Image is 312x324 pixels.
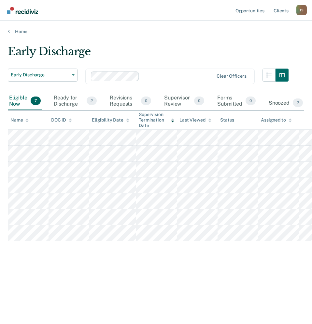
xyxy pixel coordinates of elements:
div: Name [10,117,29,123]
div: Eligible Now7 [8,92,42,110]
a: Home [8,29,304,34]
div: J S [296,5,307,15]
img: Recidiviz [7,7,38,14]
span: 7 [31,97,41,105]
span: 0 [246,97,256,105]
span: 0 [141,97,151,105]
div: Supervisor Review0 [163,92,206,110]
div: Snoozed2 [267,96,304,110]
div: Clear officers [217,73,247,79]
div: Forms Submitted0 [216,92,257,110]
div: Early Discharge [8,45,289,63]
div: Ready for Discharge2 [52,92,98,110]
div: Supervision Termination Date [139,112,174,128]
div: Status [220,117,234,123]
span: 0 [194,97,204,105]
div: Revisions Requests0 [108,92,152,110]
div: Assigned to [261,117,291,123]
span: Early Discharge [11,72,69,78]
button: Early Discharge [8,69,78,82]
span: 2 [293,98,303,107]
div: Last Viewed [179,117,211,123]
div: DOC ID [51,117,72,123]
button: Profile dropdown button [296,5,307,15]
div: Eligibility Date [92,117,129,123]
span: 2 [87,97,97,105]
